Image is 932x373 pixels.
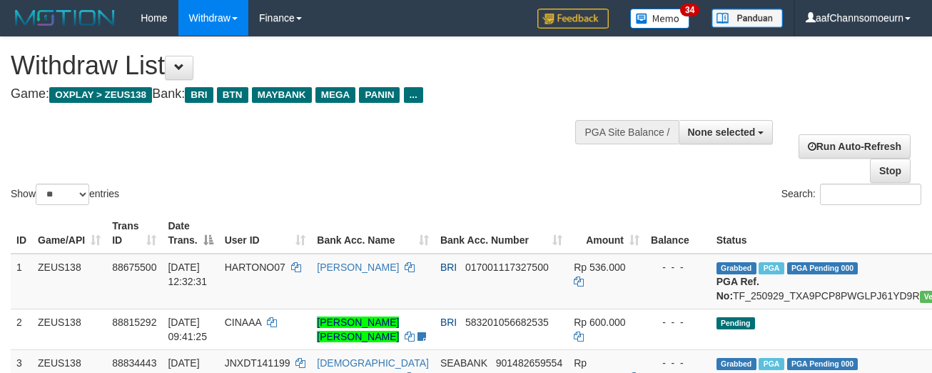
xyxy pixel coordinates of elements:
img: Feedback.jpg [537,9,609,29]
a: [PERSON_NAME] [317,262,399,273]
span: Marked by aafsolysreylen [759,358,784,370]
span: PGA Pending [787,358,858,370]
th: Date Trans.: activate to sort column descending [162,213,218,254]
a: Run Auto-Refresh [799,134,911,159]
select: Showentries [36,184,89,205]
img: Button%20Memo.svg [630,9,690,29]
span: Grabbed [716,262,756,274]
img: panduan.png [711,9,783,28]
span: MAYBANK [252,87,312,103]
th: Bank Acc. Name: activate to sort column ascending [311,213,435,254]
span: JNXDT141199 [225,357,290,369]
span: 88834443 [112,357,156,369]
th: User ID: activate to sort column ascending [219,213,312,254]
td: 1 [11,254,32,309]
span: ... [404,87,423,103]
th: Game/API: activate to sort column ascending [32,213,106,254]
img: MOTION_logo.png [11,7,119,29]
span: BTN [217,87,248,103]
span: Rp 536.000 [574,262,625,273]
span: Copy 901482659554 to clipboard [496,357,562,369]
span: Copy 583201056682535 to clipboard [465,317,549,328]
span: 34 [680,4,699,16]
span: BRI [440,317,457,328]
span: BRI [185,87,213,103]
span: PGA Pending [787,262,858,274]
label: Show entries [11,184,119,205]
td: 2 [11,309,32,349]
h4: Game: Bank: [11,87,607,101]
span: 88675500 [112,262,156,273]
span: Rp 600.000 [574,317,625,328]
div: - - - [651,260,705,274]
span: MEGA [315,87,356,103]
input: Search: [820,184,921,205]
span: SEABANK [440,357,487,369]
span: CINAAA [225,317,261,328]
label: Search: [781,184,921,205]
span: 88815292 [112,317,156,328]
td: ZEUS138 [32,309,106,349]
th: Trans ID: activate to sort column ascending [106,213,162,254]
td: ZEUS138 [32,254,106,309]
th: Balance [645,213,711,254]
a: Stop [870,159,911,183]
th: ID [11,213,32,254]
th: Bank Acc. Number: activate to sort column ascending [435,213,568,254]
span: PANIN [359,87,400,103]
span: [DATE] 12:32:31 [168,262,207,287]
b: PGA Ref. No: [716,276,759,302]
h1: Withdraw List [11,51,607,80]
span: Copy 017001117327500 to clipboard [465,262,549,273]
span: None selected [688,126,756,138]
a: [PERSON_NAME] [PERSON_NAME] [317,317,399,342]
div: - - - [651,356,705,370]
span: BRI [440,262,457,273]
span: Pending [716,317,755,329]
span: HARTONO07 [225,262,285,273]
span: Marked by aaftrukkakada [759,262,784,274]
button: None selected [679,120,774,144]
span: [DATE] 09:41:25 [168,317,207,342]
div: PGA Site Balance / [575,120,678,144]
div: - - - [651,315,705,329]
span: OXPLAY > ZEUS138 [49,87,152,103]
th: Amount: activate to sort column ascending [568,213,645,254]
span: Grabbed [716,358,756,370]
